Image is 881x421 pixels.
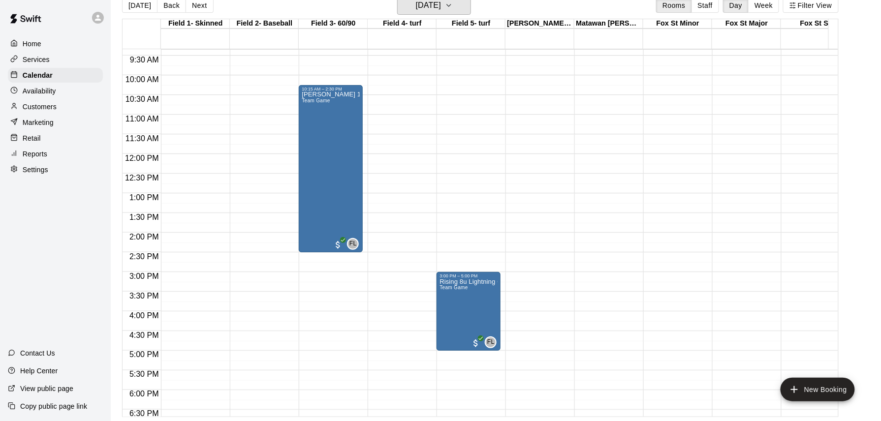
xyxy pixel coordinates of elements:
[347,238,359,250] div: Frank Loconte
[123,115,161,123] span: 11:00 AM
[127,233,161,241] span: 2:00 PM
[643,19,712,29] div: Fox St Minor
[127,213,161,221] span: 1:30 PM
[351,238,359,250] span: Frank Loconte
[505,19,574,29] div: [PERSON_NAME] Park Snack Stand
[123,154,161,162] span: 12:00 PM
[123,174,161,182] span: 12:30 PM
[299,19,368,29] div: Field 3- 60/90
[8,36,103,51] a: Home
[8,115,103,130] a: Marketing
[127,252,161,261] span: 2:30 PM
[20,401,87,411] p: Copy public page link
[333,240,343,250] span: All customers have paid
[161,19,230,29] div: Field 1- Skinned
[8,99,103,114] a: Customers
[23,55,50,64] p: Services
[123,134,161,143] span: 11:30 AM
[712,19,781,29] div: Fox St Major
[781,19,850,29] div: Fox St Sr
[127,292,161,300] span: 3:30 PM
[440,285,468,290] span: Team Game
[437,19,505,29] div: Field 5- turf
[23,118,54,127] p: Marketing
[781,378,855,401] button: add
[349,239,357,249] span: FL
[23,149,47,159] p: Reports
[127,390,161,398] span: 6:00 PM
[127,370,161,379] span: 5:30 PM
[23,70,53,80] p: Calendar
[8,162,103,177] a: Settings
[299,85,363,252] div: 10:15 AM – 2:30 PM: Nick 14u DoubleHeader
[471,338,481,348] span: All customers have paid
[23,102,57,112] p: Customers
[8,52,103,67] a: Services
[23,133,41,143] p: Retail
[127,311,161,320] span: 4:00 PM
[440,273,498,278] div: 3:00 PM – 5:00 PM
[8,68,103,83] a: Calendar
[574,19,643,29] div: Matawan [PERSON_NAME] Field
[127,56,161,64] span: 9:30 AM
[23,39,41,49] p: Home
[487,337,495,347] span: FL
[123,95,161,103] span: 10:30 AM
[20,348,55,358] p: Contact Us
[20,384,73,393] p: View public page
[8,84,103,98] a: Availability
[8,147,103,161] a: Reports
[127,272,161,280] span: 3:00 PM
[8,131,103,146] a: Retail
[368,19,437,29] div: Field 4- turf
[127,410,161,418] span: 6:30 PM
[23,86,56,96] p: Availability
[127,193,161,202] span: 1:00 PM
[230,19,299,29] div: Field 2- Baseball
[127,351,161,359] span: 5:00 PM
[23,165,48,175] p: Settings
[20,366,58,376] p: Help Center
[485,336,497,348] div: Frank Loconte
[489,336,497,348] span: Frank Loconte
[127,331,161,339] span: 4:30 PM
[302,98,330,103] span: Team Game
[302,87,360,91] div: 10:15 AM – 2:30 PM
[123,75,161,84] span: 10:00 AM
[437,272,501,351] div: 3:00 PM – 5:00 PM: Rising 8u Lightning Game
